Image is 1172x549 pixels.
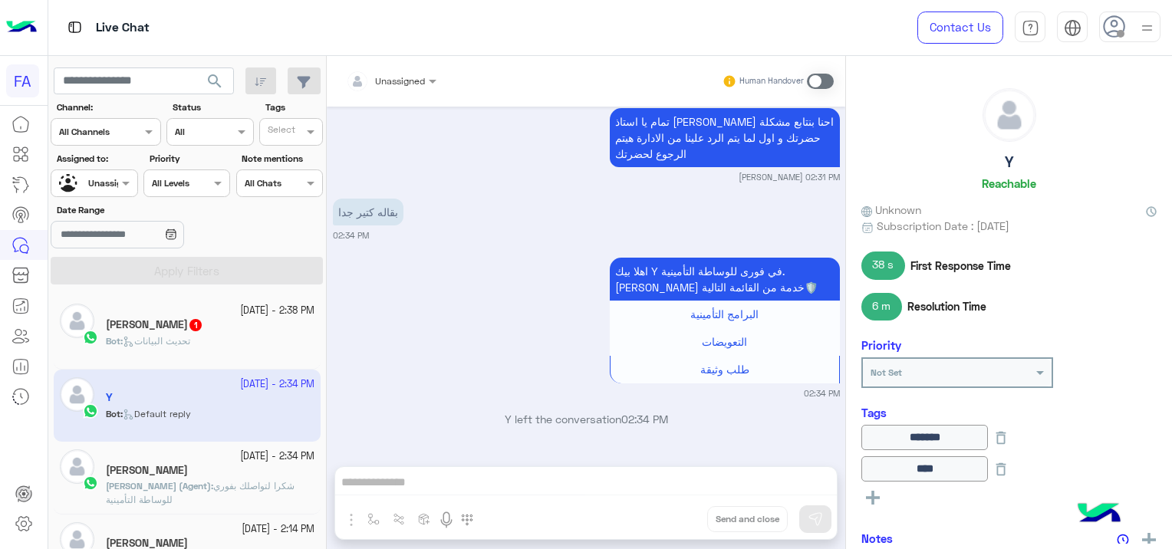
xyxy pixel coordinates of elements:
[861,531,893,545] h6: Notes
[1015,12,1045,44] a: tab
[189,319,202,331] span: 1
[196,67,234,100] button: search
[610,108,840,167] p: 25/9/2025, 2:31 PM
[106,335,123,347] b: :
[861,251,905,279] span: 38 s
[60,449,94,484] img: defaultAdmin.png
[375,75,425,87] span: Unassigned
[917,12,1003,44] a: Contact Us
[83,475,98,491] img: WhatsApp
[1142,533,1156,547] img: add
[60,304,94,338] img: defaultAdmin.png
[57,203,229,217] label: Date Range
[242,152,321,166] label: Note mentions
[6,64,39,97] div: FA
[983,89,1035,141] img: defaultAdmin.png
[240,449,314,464] small: [DATE] - 2:34 PM
[861,406,1157,419] h6: Tags
[1137,18,1157,38] img: profile
[621,413,668,426] span: 02:34 PM
[106,480,211,491] span: [PERSON_NAME] (Agent)
[240,304,314,318] small: [DATE] - 2:38 PM
[51,257,323,284] button: Apply Filters
[333,199,403,225] p: 25/9/2025, 2:34 PM
[1022,19,1039,37] img: tab
[1072,488,1126,541] img: hulul-logo.png
[702,335,747,348] span: التعويضات
[106,480,213,491] b: :
[333,411,840,427] p: Y left the conversation
[1117,534,1129,546] img: notes
[106,318,203,331] h5: سامح فتحى
[265,100,321,114] label: Tags
[707,506,788,532] button: Send and close
[1064,19,1081,37] img: tab
[173,100,252,114] label: Status
[65,18,84,37] img: tab
[804,387,840,399] small: 02:34 PM
[333,229,369,242] small: 02:34 PM
[700,363,749,376] span: طلب وثيقة
[57,152,136,166] label: Assigned to:
[907,298,986,314] span: Resolution Time
[910,258,1011,274] span: First Response Time
[1005,153,1013,171] h5: Y
[57,100,160,114] label: Channel:
[877,218,1009,234] span: Subscription Date : [DATE]
[96,18,150,38] p: Live Chat
[265,123,295,140] div: Select
[610,258,840,301] p: 25/9/2025, 2:34 PM
[739,75,804,87] small: Human Handover
[982,176,1036,190] h6: Reachable
[242,522,314,537] small: [DATE] - 2:14 PM
[150,152,229,166] label: Priority
[861,293,902,321] span: 6 m
[123,335,190,347] span: تحديث البيانات
[206,72,224,90] span: search
[6,12,37,44] img: Logo
[861,202,921,218] span: Unknown
[861,338,901,352] h6: Priority
[739,171,840,183] small: [PERSON_NAME] 02:31 PM
[106,335,120,347] span: Bot
[106,464,188,477] h5: Youssef Elzoghby
[690,307,759,321] span: البرامج التأمينية
[83,330,98,345] img: WhatsApp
